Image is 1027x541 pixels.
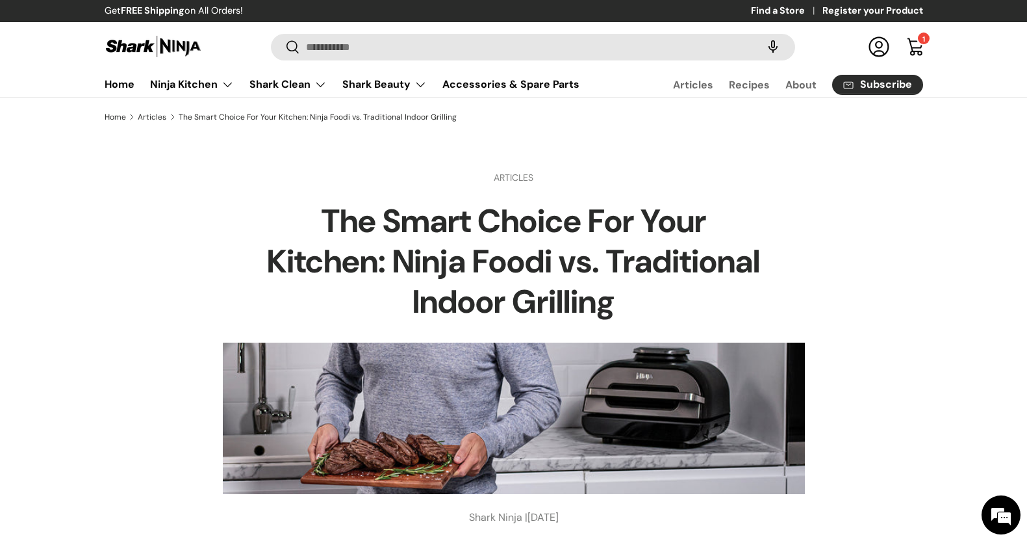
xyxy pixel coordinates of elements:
[494,172,533,183] a: Articles
[335,72,435,98] summary: Shark Beauty
[150,72,234,98] a: Ninja Kitchen
[442,72,579,97] a: Accessories & Spare Parts
[751,4,822,18] a: Find a Store
[264,510,763,525] p: Shark Ninja |
[223,343,805,494] img: https://sharkninja.com.ph/collections/air-fryers/products/ninja-foodi-smart-xl-grill-air-fryer-ag...
[121,5,184,16] strong: FREE Shipping
[752,33,794,61] speech-search-button: Search by voice
[673,72,713,98] a: Articles
[142,72,242,98] summary: Ninja Kitchen
[922,34,925,43] span: 1
[822,4,923,18] a: Register your Product
[138,113,166,121] a: Articles
[264,201,763,323] h1: The Smart Choice For Your Kitchen: Ninja Foodi vs. Traditional Indoor Grilling
[860,79,912,90] span: Subscribe
[249,72,327,98] a: Shark Clean
[832,75,923,95] a: Subscribe
[105,72,134,97] a: Home
[105,34,202,59] img: Shark Ninja Philippines
[105,113,126,121] a: Home
[105,111,923,123] nav: Breadcrumbs
[527,510,559,524] time: [DATE]
[179,113,457,121] a: The Smart Choice For Your Kitchen: Ninja Foodi vs. Traditional Indoor Grilling
[729,72,770,98] a: Recipes
[785,72,817,98] a: About
[105,4,243,18] p: Get on All Orders!
[342,72,427,98] a: Shark Beauty
[242,72,335,98] summary: Shark Clean
[642,72,923,98] nav: Secondary
[105,72,579,98] nav: Primary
